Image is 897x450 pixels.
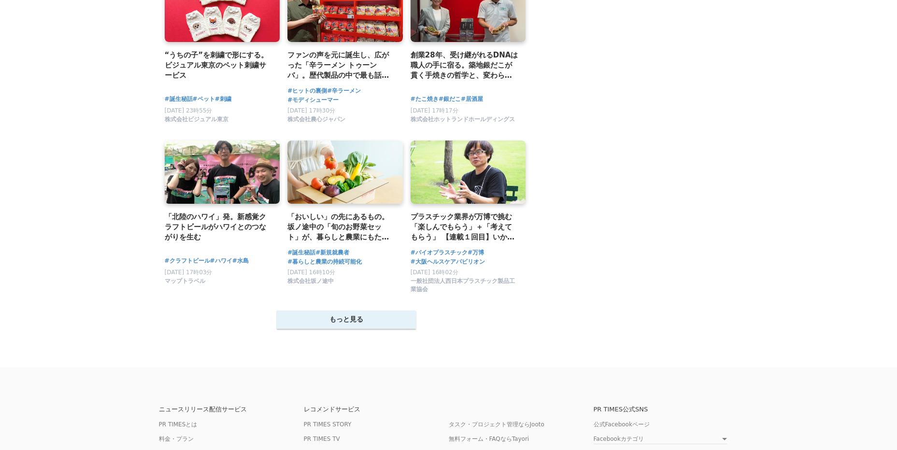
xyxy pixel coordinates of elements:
[411,211,518,243] a: プラスチック業界が万博で挑む 「楽しんでもらう」＋「考えてもらう」 【連載１回目】いかにしてプラスチックの利便性を享受しながら環境負荷をなくしていくか？
[594,421,650,428] a: 公式Facebookページ
[159,406,304,412] p: ニュースリリース配信サービス
[159,436,194,442] a: 料金・プラン
[411,50,518,81] a: 創業28年、受け継がれるDNAは職人の手に宿る。築地銀だこが貫く手焼きの哲学と、変わらぬ味を支える職人の誇り
[411,248,468,257] a: #バイオプラスチック
[165,269,213,276] span: [DATE] 17時03分
[210,256,232,266] a: #ハワイ
[287,248,315,257] a: #誕生秘話
[287,277,334,285] span: 株式会社坂ノ途中
[449,421,544,428] a: タスク・プロジェクト管理ならJooto
[449,436,529,442] a: 無料フォーム・FAQならTayori
[193,95,215,104] a: #ペット
[165,256,210,266] a: #クラフトビール
[594,436,727,444] a: Facebookカテゴリ
[165,107,213,114] span: [DATE] 23時55分
[277,310,416,329] button: もっと見る
[461,95,483,104] a: #居酒屋
[287,257,362,267] a: #暮らしと農業の持続可能化
[287,280,334,287] a: 株式会社坂ノ途中
[411,118,515,125] a: 株式会社ホットランドホールディングス
[304,436,340,442] a: PR TIMES TV
[287,211,395,243] a: 「おいしい」の先にあるもの。坂ノ途中の「旬のお野菜セット」が、暮らしと農業にもたらす豊かな循環
[411,115,515,124] span: 株式会社ホットランドホールディングス
[411,269,458,276] span: [DATE] 16時02分
[165,95,193,104] a: #誕生秘話
[304,421,352,428] a: PR TIMES STORY
[411,107,458,114] span: [DATE] 17時17分
[411,288,518,295] a: 一般社団法人西日本プラスチック製品工業協会
[287,115,345,124] span: 株式会社農心ジャパン
[165,211,272,243] a: 「北陸のハワイ」発。新感覚クラフトビールがハワイとのつながりを生む
[159,421,198,428] a: PR TIMESとは
[439,95,461,104] a: #銀だこ
[287,107,335,114] span: [DATE] 17時30分
[232,256,249,266] a: #水島
[287,269,335,276] span: [DATE] 16時10分
[327,86,361,96] a: #辛ラーメン
[468,248,484,257] a: #万博
[165,115,228,124] span: 株式会社ビジュアル東京
[287,118,345,125] a: 株式会社農心ジャパン
[165,277,205,285] span: マップトラベル
[215,95,231,104] a: #刺繍
[304,406,449,412] p: レコメンドサービス
[165,280,205,287] a: マップトラベル
[165,50,272,81] a: “うちの子”を刺繍で形にする。ビジュアル東京のペット刺繍サービス
[411,277,518,294] span: 一般社団法人西日本プラスチック製品工業協会
[287,96,339,105] a: #モディシューマー
[287,50,395,81] a: ファンの声を元に誕生し、広がった「辛ラーメン トゥーンバ」。歴代製品の中で最も話題を呼んだ裏側にある、お客様との向き合い方。
[165,118,228,125] a: 株式会社ビジュアル東京
[315,248,349,257] a: #新規就農者
[411,257,485,267] a: #大阪ヘルスケアパビリオン
[287,86,327,96] a: #ヒットの裏側
[411,95,439,104] a: #たこ焼き
[594,406,739,412] p: PR TIMES公式SNS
